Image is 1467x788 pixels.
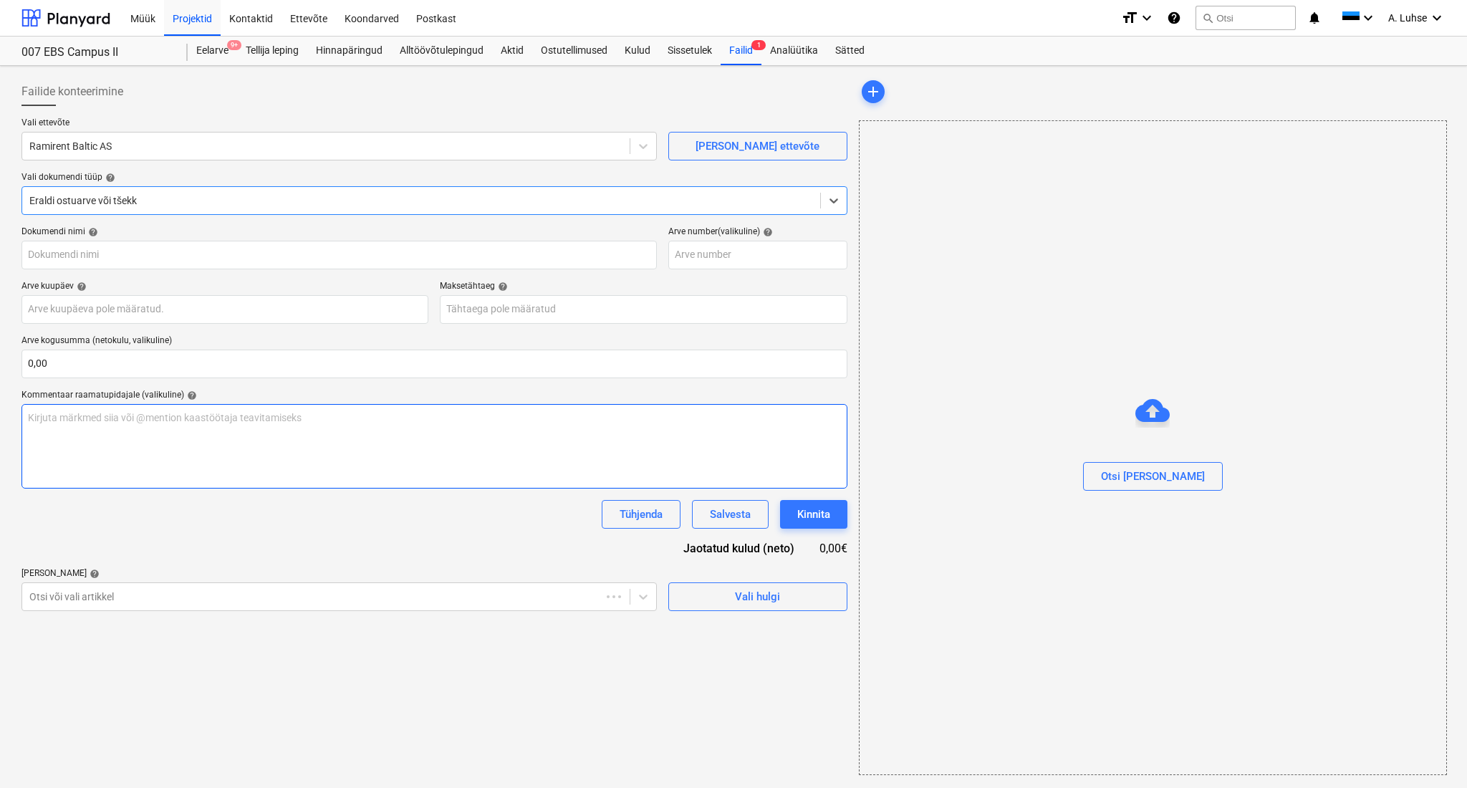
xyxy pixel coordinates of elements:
[616,37,659,65] a: Kulud
[1121,9,1138,27] i: format_size
[1167,9,1181,27] i: Abikeskus
[227,40,241,50] span: 9+
[307,37,391,65] a: Hinnapäringud
[710,505,751,524] div: Salvesta
[21,390,847,401] div: Kommentaar raamatupidajale (valikuline)
[87,569,100,579] span: help
[751,40,766,50] span: 1
[721,37,761,65] div: Failid
[1428,9,1446,27] i: keyboard_arrow_down
[761,37,827,65] a: Analüütika
[1196,6,1296,30] button: Otsi
[668,582,847,611] button: Vali hulgi
[21,568,657,580] div: [PERSON_NAME]
[1395,719,1467,788] div: Vestlusvidin
[495,282,508,292] span: help
[1388,12,1427,24] span: A. Luhse
[237,37,307,65] a: Tellija leping
[668,132,847,160] button: [PERSON_NAME] ettevõte
[1083,462,1223,491] button: Otsi [PERSON_NAME]
[492,37,532,65] a: Aktid
[21,350,847,378] input: Arve kogusumma (netokulu, valikuline)
[1360,9,1377,27] i: keyboard_arrow_down
[865,83,882,100] span: add
[21,117,657,132] p: Vali ettevõte
[659,37,721,65] a: Sissetulek
[74,282,87,292] span: help
[661,540,817,557] div: Jaotatud kulud (neto)
[760,227,773,237] span: help
[21,45,170,60] div: 007 EBS Campus II
[184,390,197,400] span: help
[827,37,873,65] a: Sätted
[21,172,847,183] div: Vali dokumendi tüüp
[21,335,847,350] p: Arve kogusumma (netokulu, valikuline)
[1395,719,1467,788] iframe: Chat Widget
[668,226,847,238] div: Arve number (valikuline)
[532,37,616,65] a: Ostutellimused
[721,37,761,65] a: Failid1
[391,37,492,65] a: Alltöövõtulepingud
[21,281,428,292] div: Arve kuupäev
[620,505,663,524] div: Tühjenda
[797,505,830,524] div: Kinnita
[85,227,98,237] span: help
[692,500,769,529] button: Salvesta
[735,587,780,606] div: Vali hulgi
[696,137,819,155] div: [PERSON_NAME] ettevõte
[1101,467,1205,486] div: Otsi [PERSON_NAME]
[21,83,123,100] span: Failide konteerimine
[21,295,428,324] input: Arve kuupäeva pole määratud.
[1138,9,1155,27] i: keyboard_arrow_down
[188,37,237,65] a: Eelarve9+
[780,500,847,529] button: Kinnita
[668,241,847,269] input: Arve number
[102,173,115,183] span: help
[1202,12,1213,24] span: search
[440,281,847,292] div: Maksetähtaeg
[817,540,847,557] div: 0,00€
[1307,9,1322,27] i: notifications
[21,226,657,238] div: Dokumendi nimi
[602,500,680,529] button: Tühjenda
[440,295,847,324] input: Tähtaega pole määratud
[188,37,237,65] div: Eelarve
[21,241,657,269] input: Dokumendi nimi
[859,120,1447,775] div: Otsi [PERSON_NAME]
